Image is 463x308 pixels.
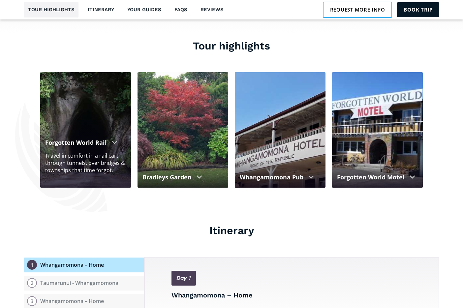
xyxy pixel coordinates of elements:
[40,280,118,287] div: Taumarunui - Whangamomona
[27,278,37,288] div: 2
[142,173,192,182] div: Bradleys Garden
[123,2,165,17] a: Your guides
[337,173,405,182] div: Forgotten World Motel
[27,296,37,306] div: 3
[40,262,104,268] div: Whangamomona – Home
[45,152,126,174] div: Travel in comfort in a rail cart, through tunnels, over bridges & townships that time forgot.
[24,224,439,237] h3: Itinerary
[24,39,439,52] h3: Tour highlights
[170,2,191,17] a: FAQs
[142,187,223,208] div: You will feel a sense of peace, tranquility, calmness and nurturing that feeds the soul.
[397,2,439,17] a: Book trip
[337,187,418,216] div: Centrally located in [GEOGRAPHIC_DATA], the Forgotten World Motel is the ideal base for our adven...
[323,2,392,17] a: Request more info
[240,173,303,182] div: Whangamomona Pub
[27,260,37,270] div: 1
[240,187,321,201] div: One of New Zealand's Historic Hotels
[40,298,104,305] div: Whangamomona – Home
[24,276,144,291] button: 2Taumarunui - Whangamomona
[171,291,412,300] h4: Whangamomona – Home
[45,138,107,147] div: Forgotten World Rail
[24,258,144,272] a: 1Whangamomona – Home
[24,2,78,17] a: Tour highlights
[196,2,228,17] a: Reviews
[83,2,118,17] a: Itinerary
[171,271,196,286] a: Day 1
